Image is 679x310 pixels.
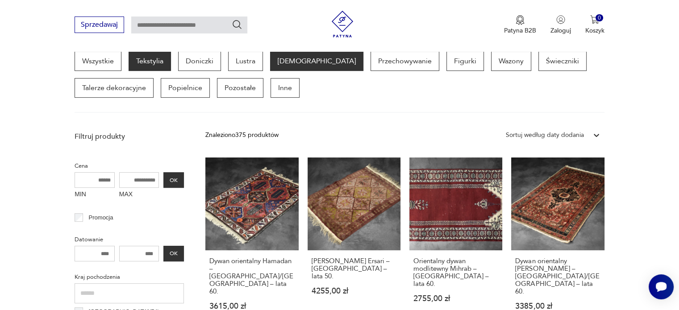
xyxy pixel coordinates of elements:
p: 3385,00 zł [515,302,600,310]
a: Popielnice [161,78,210,98]
a: [DEMOGRAPHIC_DATA] [270,51,363,71]
a: Ikona medaluPatyna B2B [504,15,536,35]
button: OK [163,246,184,261]
label: MIN [75,188,115,202]
div: Znaleziono 375 produktów [205,130,279,140]
h3: [PERSON_NAME] Ersari – [GEOGRAPHIC_DATA] – lata 50. [312,257,396,280]
p: 3615,00 zł [209,302,294,310]
a: Sprzedawaj [75,22,124,29]
img: Ikona koszyka [590,15,599,24]
h3: Dywan orientalny Hamadan – [GEOGRAPHIC_DATA]/[GEOGRAPHIC_DATA] – lata 60. [209,257,294,295]
button: Sprzedawaj [75,17,124,33]
a: Doniczki [178,51,221,71]
p: Zaloguj [550,26,571,35]
a: Inne [271,78,300,98]
button: Patyna B2B [504,15,536,35]
button: Zaloguj [550,15,571,35]
p: Promocja [89,213,113,223]
p: 2755,00 zł [413,295,498,302]
a: Pozostałe [217,78,263,98]
img: Ikona medalu [516,15,525,25]
button: 0Koszyk [585,15,604,35]
p: Kraj pochodzenia [75,272,184,282]
p: 4255,00 zł [312,287,396,295]
a: Przechowywanie [371,51,439,71]
a: Wazony [491,51,531,71]
a: Figurki [446,51,484,71]
h3: Dywan orientalny [PERSON_NAME] – [GEOGRAPHIC_DATA]/[GEOGRAPHIC_DATA] – lata 60. [515,257,600,295]
p: Datowanie [75,235,184,244]
a: Lustra [228,51,263,71]
a: Tekstylia [129,51,171,71]
button: Szukaj [232,19,242,30]
img: Patyna - sklep z meblami i dekoracjami vintage [329,11,356,37]
label: MAX [119,188,159,202]
h3: Orientalny dywan modlitewny Mihrab – [GEOGRAPHIC_DATA] – lata 60. [413,257,498,288]
button: OK [163,172,184,188]
a: Wszystkie [75,51,121,71]
a: Talerze dekoracyjne [75,78,154,98]
div: 0 [596,14,603,22]
a: Świeczniki [538,51,587,71]
img: Ikonka użytkownika [556,15,565,24]
div: Sortuj według daty dodania [506,130,584,140]
p: Filtruj produkty [75,132,184,141]
p: Patyna B2B [504,26,536,35]
p: Cena [75,161,184,171]
p: Koszyk [585,26,604,35]
iframe: Smartsupp widget button [649,274,674,299]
